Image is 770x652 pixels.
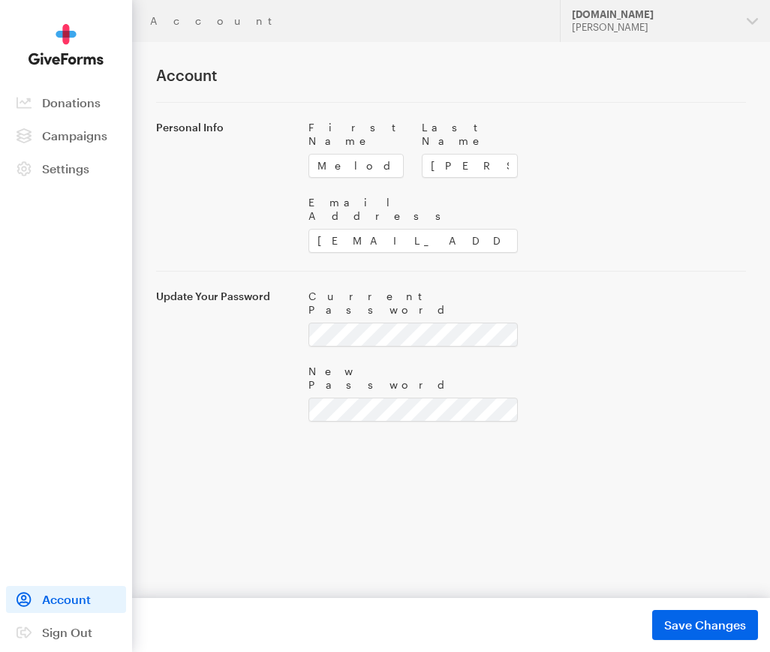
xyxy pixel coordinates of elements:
span: Donations [42,95,101,110]
span: Settings [42,161,89,176]
label: First Name [308,121,405,148]
a: Campaigns [6,122,126,149]
label: Email Address [308,196,519,223]
label: Last Name [422,121,518,148]
div: [PERSON_NAME] [572,21,735,34]
label: Current Password [308,290,519,317]
a: Settings [6,155,126,182]
a: Donations [6,89,126,116]
span: Campaigns [42,128,107,143]
label: New Password [308,365,519,392]
div: [DOMAIN_NAME] [572,8,735,21]
label: Personal Info [156,121,290,134]
label: Update Your Password [156,290,290,303]
img: GiveForms [29,24,104,65]
h1: Account [156,66,746,84]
